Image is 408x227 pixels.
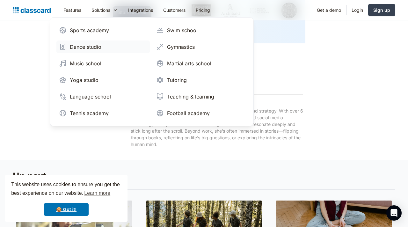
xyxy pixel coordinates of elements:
a: Login [346,3,368,17]
a: learn more about cookies [83,188,111,198]
a: Features [58,3,86,17]
div: A marketer who thrives on the intersection of storytelling and strategy. With over 6 years of exp... [131,107,303,148]
a: Customers [158,3,191,17]
a: dismiss cookie message [44,203,89,216]
a: Sports academy [56,24,150,37]
a: Dance studio [56,40,150,53]
div: cookieconsent [5,175,127,222]
nav: Solutions [50,17,254,126]
div: Sports academy [70,26,109,34]
a: Martial arts school [154,57,247,70]
div: Tutoring [167,76,187,84]
a: Football academy [154,107,247,120]
a: Music school [56,57,150,70]
a: Tutoring [154,74,247,86]
div: Gymnastics [167,43,195,51]
div: Swim school [167,26,198,34]
div: Open Intercom Messenger [386,205,402,221]
a: Integrations [123,3,158,17]
a: Gymnastics [154,40,247,53]
a: home [13,6,51,15]
a: Yoga studio [56,74,150,86]
div: Football academy [167,109,210,117]
span: This website uses cookies to ensure you get the best experience on our website. [11,181,121,198]
h3: Up next [13,171,395,182]
a: Teaching & learning [154,90,247,103]
div: Yoga studio [70,76,98,84]
div: Music school [70,60,101,67]
a: Get a demo [312,3,346,17]
div: Tennis academy [70,109,109,117]
div: Solutions [86,3,123,17]
a: Language school [56,90,150,103]
div: Language school [70,93,111,100]
a: Sign up [368,4,395,16]
div: Solutions [91,7,110,13]
a: Tennis academy [56,107,150,120]
div: Sign up [373,7,390,13]
a: Pricing [191,3,215,17]
div: Martial arts school [167,60,211,67]
a: Swim school [154,24,247,37]
div: Teaching & learning [167,93,214,100]
div: Dance studio [70,43,101,51]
